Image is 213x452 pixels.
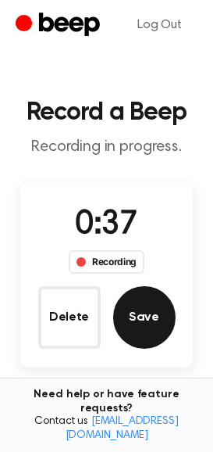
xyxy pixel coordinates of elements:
h1: Record a Beep [12,100,201,125]
a: Log Out [122,6,197,44]
a: Beep [16,10,104,41]
button: Save Audio Record [113,286,176,349]
span: Contact us [9,415,204,443]
p: Recording in progress. [12,138,201,157]
button: Delete Audio Record [38,286,101,349]
div: Recording [69,250,144,274]
span: 0:37 [75,209,137,242]
a: [EMAIL_ADDRESS][DOMAIN_NAME] [66,416,179,441]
